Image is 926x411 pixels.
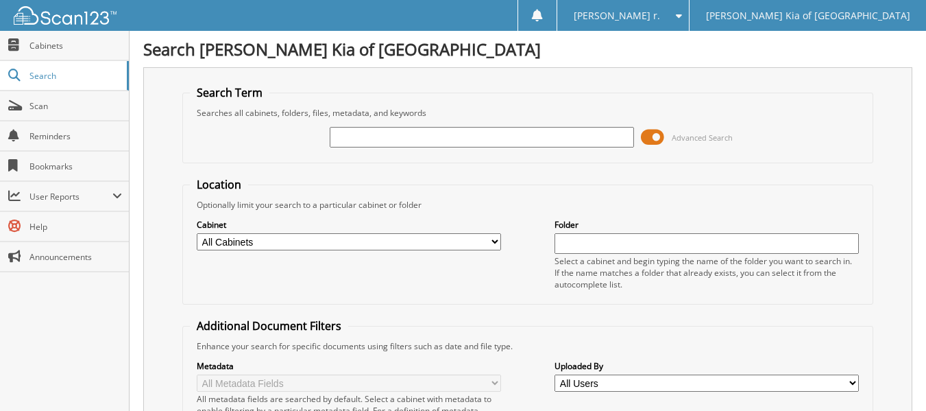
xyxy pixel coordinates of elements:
div: Optionally limit your search to a particular cabinet or folder [190,199,866,211]
legend: Location [190,177,248,192]
label: Metadata [197,360,501,372]
span: Reminders [29,130,122,142]
span: [PERSON_NAME] Kia of [GEOGRAPHIC_DATA] [706,12,910,20]
label: Uploaded By [555,360,859,372]
h1: Search [PERSON_NAME] Kia of [GEOGRAPHIC_DATA] [143,38,912,60]
span: Advanced Search [672,132,733,143]
div: Searches all cabinets, folders, files, metadata, and keywords [190,107,866,119]
span: [PERSON_NAME] r. [574,12,660,20]
label: Folder [555,219,859,231]
div: Enhance your search for specific documents using filters such as date and file type. [190,340,866,352]
span: Scan [29,100,122,112]
span: User Reports [29,191,112,202]
label: Cabinet [197,219,501,231]
span: Bookmarks [29,161,122,172]
img: scan123-logo-white.svg [14,6,117,25]
span: Announcements [29,251,122,263]
div: Select a cabinet and begin typing the name of the folder you want to search in. If the name match... [555,255,859,290]
span: Cabinets [29,40,122,51]
span: Search [29,70,120,82]
legend: Additional Document Filters [190,318,348,333]
legend: Search Term [190,85,269,100]
span: Help [29,221,122,233]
